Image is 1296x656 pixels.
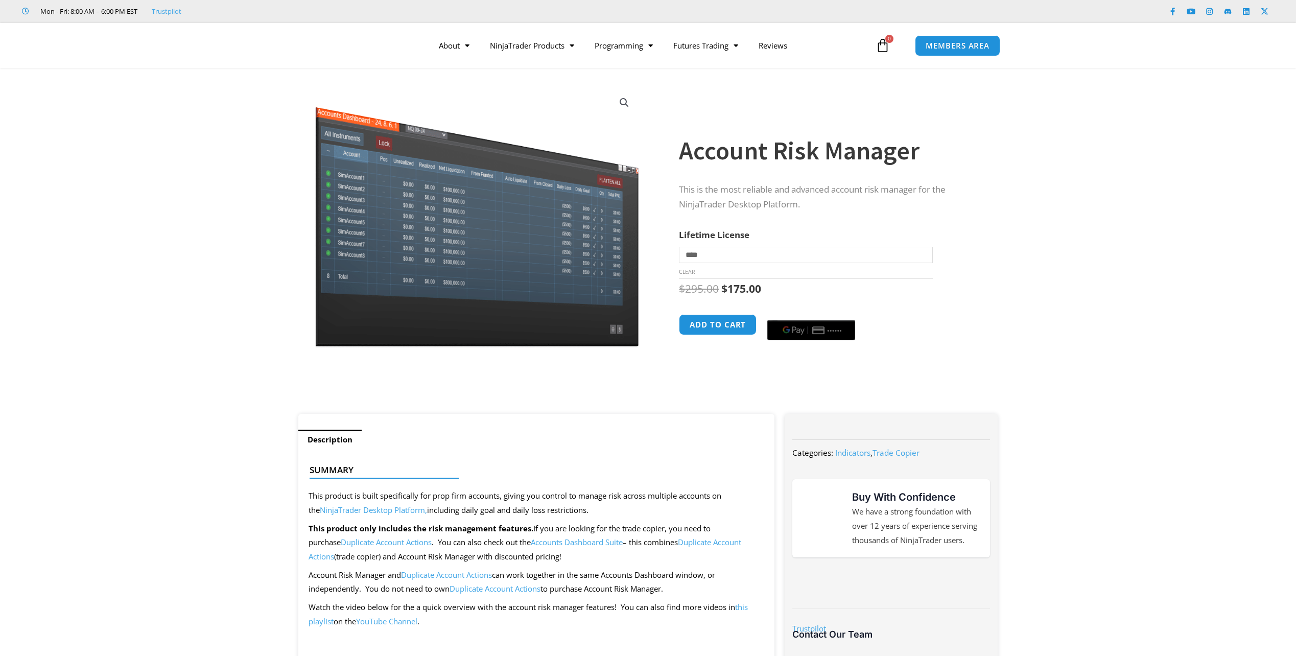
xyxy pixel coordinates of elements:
span: MEMBERS AREA [926,42,989,50]
a: MEMBERS AREA [915,35,1000,56]
label: Lifetime License [679,229,749,241]
p: Watch the video below for the a quick overview with the account risk manager features! You can al... [309,600,765,629]
a: this playlist [309,602,748,626]
a: About [429,34,480,57]
span: , [835,448,920,458]
a: Clear options [679,268,695,275]
nav: Menu [429,34,873,57]
p: If you are looking for the trade copier, you need to purchase . You can also check out the – this... [309,522,765,565]
iframe: Secure payment input frame [765,313,857,314]
a: Futures Trading [663,34,748,57]
span: $ [679,282,685,296]
a: NinjaTrader Products [480,34,584,57]
bdi: 175.00 [721,282,761,296]
p: This is the most reliable and advanced account risk manager for the NinjaTrader Desktop Platform. [679,182,977,212]
img: Screenshot 2024-08-26 15462845454 [313,86,641,347]
p: This product is built specifically for prop firm accounts, giving you control to manage risk acro... [309,489,765,518]
span: Mon - Fri: 8:00 AM – 6:00 PM EST [38,5,137,17]
span: 0 [885,35,893,43]
p: We have a strong foundation with over 12 years of experience serving thousands of NinjaTrader users. [852,505,980,548]
button: Add to cart [679,314,757,335]
h1: Account Risk Manager [679,133,977,169]
a: Trade Copier [873,448,920,458]
a: Trustpilot [792,623,826,634]
a: Programming [584,34,663,57]
img: NinjaTrader Wordmark color RGB | Affordable Indicators – NinjaTrader [814,574,968,593]
a: Trustpilot [152,5,181,17]
span: $ [721,282,727,296]
a: Accounts Dashboard Suite [531,537,623,547]
a: View full-screen image gallery [615,93,633,112]
a: 0 [860,31,905,60]
bdi: 295.00 [679,282,719,296]
img: LogoAI | Affordable Indicators – NinjaTrader [282,27,392,64]
p: Account Risk Manager and can work together in the same Accounts Dashboard window, or independentl... [309,568,765,597]
a: NinjaTrader Desktop Platform, [320,505,427,515]
a: Reviews [748,34,797,57]
a: Duplicate Account Actions [341,537,432,547]
button: Buy with GPay [767,320,855,340]
h3: Contact Our Team [792,628,989,640]
span: Categories: [792,448,833,458]
a: YouTube Channel [356,616,417,626]
a: Duplicate Account Actions [401,570,492,580]
img: mark thumbs good 43913 | Affordable Indicators – NinjaTrader [803,500,839,536]
a: Description [298,430,362,450]
strong: This product only includes the risk management features. [309,523,533,533]
a: Duplicate Account Actions [450,583,540,594]
h4: Summary [310,465,756,475]
text: •••••• [828,327,843,334]
h3: Buy With Confidence [852,489,980,505]
a: Indicators [835,448,870,458]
